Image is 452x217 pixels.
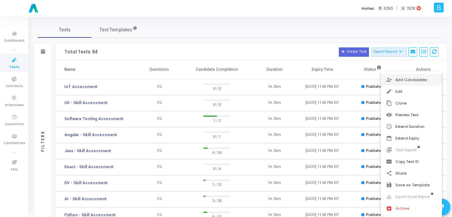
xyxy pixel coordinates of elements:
button: Test Report [381,144,442,156]
button: Edit [381,86,442,97]
mat-icon: schedule [386,124,393,130]
button: Preview Test [381,109,442,121]
button: Archive [381,203,442,214]
mat-icon: visibility [386,112,393,119]
mat-icon: save [386,182,393,189]
button: Extend Duration [381,121,442,133]
mat-icon: share [386,170,393,177]
mat-icon: content_copy [386,100,393,107]
button: Add Candidates [381,74,442,86]
mat-icon: edit [386,88,393,95]
mat-icon: date_range [386,135,393,142]
mat-icon: archive [386,205,393,212]
button: Share [381,168,442,179]
button: Clone [381,97,442,109]
button: Save as Template [381,179,442,191]
mat-icon: person_add_alt [386,77,393,83]
mat-icon: pin [386,159,393,165]
button: Extend Expiry [381,133,442,144]
button: Export Excel Report [381,191,442,203]
button: Copy Test ID [381,156,442,168]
